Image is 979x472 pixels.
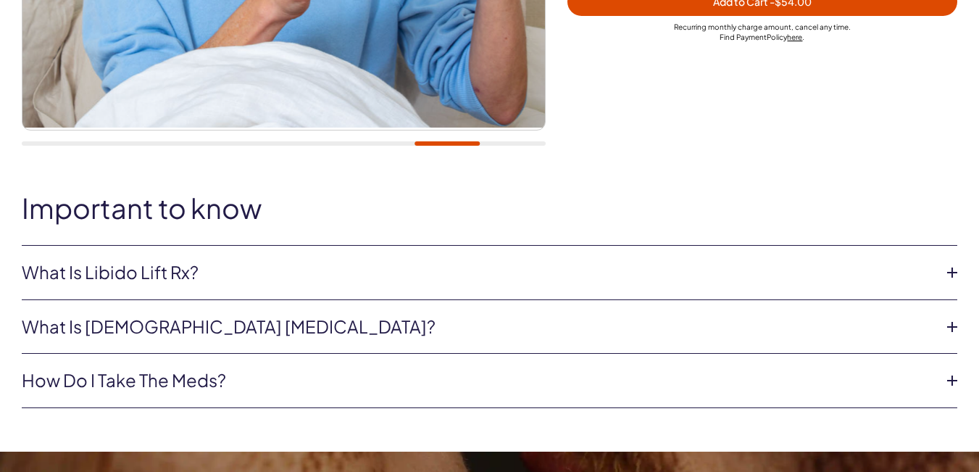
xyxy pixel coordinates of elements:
[22,368,934,393] a: How do I take the meds?
[567,22,957,42] div: Recurring monthly charge amount , cancel any time. Policy .
[22,260,934,285] a: What is Libido Lift Rx?
[720,33,767,41] span: Find Payment
[787,33,802,41] a: here
[22,315,934,339] a: What is [DEMOGRAPHIC_DATA] [MEDICAL_DATA]?
[22,193,957,223] h2: Important to know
